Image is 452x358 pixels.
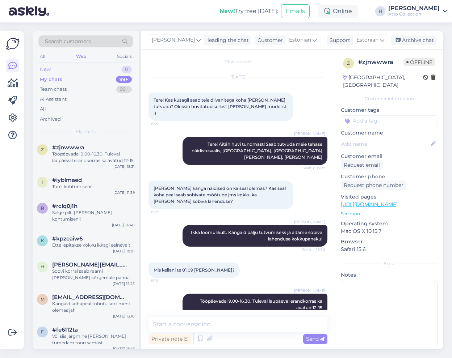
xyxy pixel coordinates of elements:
[38,52,47,61] div: All
[52,177,82,183] span: #iyblmaed
[41,238,44,243] span: k
[112,222,135,228] div: [DATE] 16:40
[341,220,438,227] p: Operating system
[358,58,403,67] div: # zjnwwwra
[343,74,423,89] div: [GEOGRAPHIC_DATA], [GEOGRAPHIC_DATA]
[113,314,135,319] div: [DATE] 13:10
[341,193,438,201] p: Visited pages
[294,131,325,136] span: [PERSON_NAME]
[391,35,437,45] div: Archive chat
[341,246,438,253] p: Safari 15.6
[41,264,44,269] span: h
[52,203,78,209] span: #rclq0j1h
[113,248,135,254] div: [DATE] 18:01
[347,60,350,66] span: z
[298,247,325,252] span: Seen ✓ 15:30
[403,58,435,66] span: Offline
[41,297,45,302] span: m
[52,209,135,222] div: Selge pilt. [PERSON_NAME] kohtumiseni!
[318,5,358,18] div: Online
[154,186,287,204] span: [PERSON_NAME] kanga näidised on ka seal olemas? Kas seal koha peal saab sobivate mõõtude jms kokk...
[148,334,191,344] div: Private note
[341,173,438,180] p: Customer phone
[52,242,135,248] div: Ette lepitakse kokku ikkagi eelnevalt
[116,86,132,93] div: 99+
[219,8,235,14] b: New!
[116,52,133,61] div: Socials
[341,238,438,246] p: Browser
[388,5,440,11] div: [PERSON_NAME]
[52,235,83,242] span: #kpzeaiw6
[40,96,67,103] div: AI Assistant
[298,165,325,171] span: Seen ✓ 15:29
[75,52,88,61] div: Web
[40,106,46,113] div: All
[341,106,438,114] p: Customer tags
[341,160,383,170] div: Request email
[52,268,135,281] div: Soovi korral saab raami [PERSON_NAME] kõrgemale panna, et alla rohkem ruumi jääks
[341,140,429,148] input: Add name
[52,301,135,314] div: Kangaid kohapeal tohutu sortiment olemas jah
[341,129,438,137] p: Customer name
[52,333,135,346] div: Või siis järgmine [PERSON_NAME] tumedam toon samast kollektsioonist: [URL][DOMAIN_NAME]
[375,6,385,16] div: H
[281,4,310,18] button: Emails
[289,36,311,44] span: Estonian
[255,37,283,44] div: Customer
[42,179,43,185] span: i
[52,261,127,268] span: hanna.vahter@gmail.com
[45,38,91,45] span: Search customers
[52,183,135,190] div: Tore, kohtumiseni!
[151,209,178,215] span: 15:29
[40,76,62,83] div: My chats
[52,327,78,333] span: #fe6112ta
[341,153,438,160] p: Customer email
[121,66,132,73] div: 0
[113,164,135,169] div: [DATE] 15:31
[341,180,406,190] div: Request phone number
[52,144,84,151] span: #zjnwwwra
[341,201,398,208] a: [URL][DOMAIN_NAME]
[388,5,448,17] a: [PERSON_NAME]Atto Collection
[40,86,67,93] div: Team chats
[40,66,51,73] div: New
[113,346,135,351] div: [DATE] 11:46
[40,116,61,123] div: Archived
[154,97,288,116] span: Tere! Kas kusagil saab teie diivanitega koha [PERSON_NAME] tutvuda? Oleksin huvitatud sellest [PE...
[341,115,438,126] input: Add a tag
[116,76,132,83] div: 99+
[148,74,327,80] div: [DATE]
[151,121,178,127] span: 15:28
[6,37,20,51] img: Askly Logo
[205,37,249,44] div: leading the chat
[327,37,350,44] div: Support
[154,267,235,273] span: Mis kellani te 01.09 [PERSON_NAME]?
[151,278,178,284] span: 15:30
[152,36,195,44] span: [PERSON_NAME]
[200,298,323,310] span: Tööpäevadel 9.00-16.30. Tuleval laupäeval erandkorras ka avatud 12-15
[52,151,135,164] div: Tööpäevadel 9.00-16.30. Tuleval laupäeval erandkorras ka avatud 12-15
[294,288,325,293] span: [PERSON_NAME]
[388,11,440,17] div: Atto Collection
[41,205,44,211] span: r
[192,141,323,160] span: Tere! Aitäh huvi tundmast! Saab tutvuda meie tehase näidistesaalis, [GEOGRAPHIC_DATA], [GEOGRAPHI...
[52,294,127,301] span: mariana.kruusement@gmail.com
[356,36,378,44] span: Estonian
[341,227,438,235] p: Mac OS X 10.15.7
[306,336,325,342] span: Send
[219,7,278,16] div: Try free [DATE]:
[113,281,135,286] div: [DATE] 15:25
[113,190,135,195] div: [DATE] 11:39
[148,59,327,65] div: Chat started
[341,210,438,217] p: See more ...
[341,271,438,279] p: Notes
[341,95,438,102] div: Customer information
[294,219,325,225] span: [PERSON_NAME]
[76,128,96,135] span: My chats
[41,147,44,152] span: z
[41,329,44,334] span: f
[341,260,438,267] div: Extra
[191,230,323,242] span: Ikka loomulikult. Kangaid palju tutvumiseks ja aitame sobiva lahenduse kokkupanekul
